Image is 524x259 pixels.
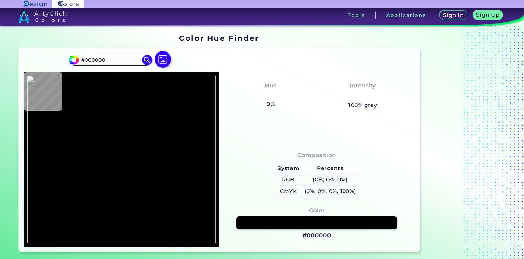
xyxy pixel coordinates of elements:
[348,101,377,110] h5: 100% grey
[264,99,277,108] h5: 0%
[302,174,359,186] h5: (0%, 0%, 0%)
[297,150,336,160] h4: Composition
[275,186,301,197] h5: CMYK
[27,76,216,244] img: a40c62c2-2dda-44c7-ae58-4cb6cdb6227a
[18,10,67,23] img: logo_artyclick_colors_white.svg
[24,1,47,7] img: ArtyClick Design logo
[444,13,463,18] h5: Sign In
[142,55,152,65] img: icon search
[179,33,259,43] h1: Color Hue Finder
[474,11,502,20] a: Sign Up
[348,13,365,18] h3: Tools
[275,163,301,174] h5: System
[155,51,171,68] img: icon picture
[309,205,325,215] h4: Color
[386,13,426,18] h3: Applications
[79,55,142,64] input: type color..
[302,186,359,197] h5: (0%, 0%, 0%, 100%)
[351,92,374,100] h3: None
[302,163,359,174] h5: Percents
[441,11,466,20] a: Sign In
[275,174,301,186] h5: RGB
[265,81,277,91] h4: Hue
[259,92,282,100] h3: None
[302,232,331,240] h3: #000000
[477,12,499,17] h5: Sign Up
[350,81,376,91] h4: Intensity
